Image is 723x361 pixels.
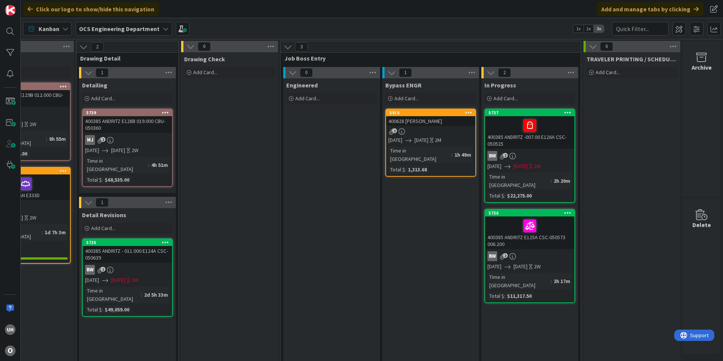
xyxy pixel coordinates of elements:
div: 1h 49m [453,151,473,159]
span: : [504,191,505,200]
div: uh [5,324,16,335]
span: 1 [96,198,109,207]
input: Quick Filter... [612,22,669,36]
span: Kanban [39,24,59,33]
div: $49,059.00 [103,305,131,314]
span: [DATE] [85,276,99,284]
div: BW [487,251,497,261]
div: 5739 [83,109,172,116]
span: [DATE] [111,276,125,284]
span: Drawing Check [184,55,225,63]
div: 400385 ANDRITZ - 011.000 E124A CSC- 050639 [83,246,172,263]
span: [DATE] [388,136,402,144]
img: Visit kanbanzone.com [5,5,16,16]
div: 2h 20m [552,177,572,185]
span: Add Card... [493,95,518,102]
span: Add Card... [91,95,115,102]
div: 2h 17m [552,277,572,285]
span: : [46,135,47,143]
span: 0 [300,68,313,77]
div: 2W [132,146,138,154]
a: 5736400385 ANDRITZ E125A CSC-050573 006.200BW[DATE][DATE]2WTime in [GEOGRAPHIC_DATA]:2h 17mTotal ... [484,209,575,303]
span: 2 [503,253,508,258]
span: 2 [392,128,397,133]
div: BW [83,265,172,275]
div: Total $ [85,305,102,314]
span: 1 [399,68,412,77]
span: 0 [600,42,613,51]
div: Archive [692,63,712,72]
span: TRAVELER PRINTING / SCHEDULING [586,55,677,63]
span: : [504,292,505,300]
div: $22,275.00 [505,191,534,200]
div: 400385 ANDRITZ E128B 019.000 CBU- 050360 [83,116,172,133]
div: 5736 [489,210,574,216]
span: 3x [594,25,604,33]
span: : [102,305,103,314]
span: Detail Revisions [82,211,126,219]
div: 400385 ANDRITZ E125A CSC-050573 006.200 [485,216,574,249]
div: BW [485,151,574,161]
b: OCS Engineering Department [79,25,160,33]
div: 5736400385 ANDRITZ E125A CSC-050573 006.200 [485,210,574,249]
div: 2W [132,276,138,284]
span: : [148,161,149,169]
div: 5737 [485,109,574,116]
div: BW [485,251,574,261]
span: Add Card... [91,225,115,232]
div: Time in [GEOGRAPHIC_DATA] [487,273,551,289]
div: 5737400385 ANDRITZ -007.00 E126A CSC-050525 [485,109,574,149]
span: Bypass ENGR [385,81,422,89]
div: Time in [GEOGRAPHIC_DATA] [487,173,551,189]
a: 5916400628 [PERSON_NAME][DATE][DATE]2MTime in [GEOGRAPHIC_DATA]:1h 49mTotal $:1,313.68 [385,109,476,177]
div: 400628 [PERSON_NAME] [386,116,475,126]
div: 5736 [485,210,574,216]
div: 5735 [83,239,172,246]
div: MJ [85,135,95,145]
span: 0 [198,42,211,51]
div: 5916 [386,109,475,116]
span: 2 [91,42,104,51]
a: 5739400385 ANDRITZ E128B 019.000 CBU- 050360MJ[DATE][DATE]2WTime in [GEOGRAPHIC_DATA]:4h 51mTotal... [82,109,173,187]
div: $11,317.50 [505,292,534,300]
div: Add and manage tabs by clicking [597,2,703,16]
span: Add Card... [394,95,419,102]
div: 5735 [86,240,172,245]
div: Total $ [487,292,504,300]
div: 5735400385 ANDRITZ - 011.000 E124A CSC- 050639 [83,239,172,263]
div: 1d 7h 3m [43,228,68,237]
div: 2d 5h 33m [142,291,170,299]
div: BW [487,151,497,161]
span: Detailing [82,81,107,89]
span: : [405,165,406,174]
div: Click our logo to show/hide this navigation [23,2,159,16]
span: 3 [295,42,308,51]
div: 2W [534,263,541,271]
span: Engineered [286,81,318,89]
div: 5737 [489,110,574,115]
div: BW [85,265,95,275]
div: Time in [GEOGRAPHIC_DATA] [85,157,148,173]
div: O [5,345,16,356]
span: 2x [583,25,594,33]
span: 1 [96,68,109,77]
div: 5916400628 [PERSON_NAME] [386,109,475,126]
div: 2M [435,136,441,144]
span: Add Card... [295,95,320,102]
span: 2 [498,68,511,77]
span: 2 [503,153,508,158]
span: : [141,291,142,299]
span: : [42,228,43,237]
span: Add Card... [193,69,217,76]
span: [DATE] [514,263,528,271]
div: 2W [29,120,36,128]
span: : [551,277,552,285]
span: Job Boss Entry [284,54,571,62]
span: : [451,151,453,159]
span: [DATE] [111,146,125,154]
span: Drawing Detail [80,54,169,62]
span: In Progress [484,81,516,89]
span: [DATE] [487,162,501,170]
span: [DATE] [514,162,528,170]
a: 5735400385 ANDRITZ - 011.000 E124A CSC- 050639BW[DATE][DATE]2WTime in [GEOGRAPHIC_DATA]:2d 5h 33m... [82,238,173,317]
